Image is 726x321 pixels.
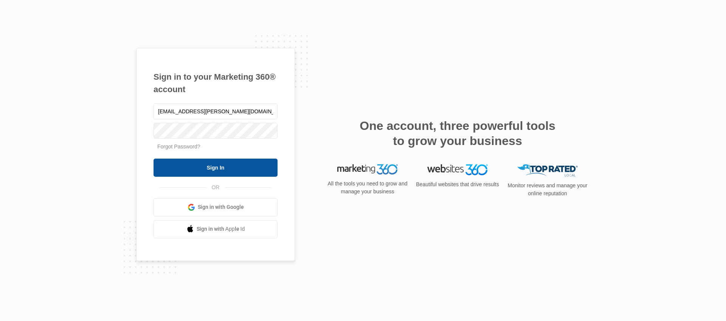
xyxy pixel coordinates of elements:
span: Sign in with Apple Id [197,225,245,233]
p: Beautiful websites that drive results [415,181,500,188]
a: Forgot Password? [157,144,200,150]
input: Sign In [154,159,278,177]
img: Websites 360 [427,164,488,175]
img: Marketing 360 [337,164,398,175]
a: Sign in with Google [154,198,278,216]
p: All the tools you need to grow and manage your business [325,180,410,196]
p: Monitor reviews and manage your online reputation [505,182,590,198]
img: Top Rated Local [517,164,578,177]
span: OR [206,184,225,191]
span: Sign in with Google [198,203,244,211]
a: Sign in with Apple Id [154,220,278,238]
h2: One account, three powerful tools to grow your business [357,118,558,148]
h1: Sign in to your Marketing 360® account [154,71,278,96]
input: Email [154,103,278,119]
